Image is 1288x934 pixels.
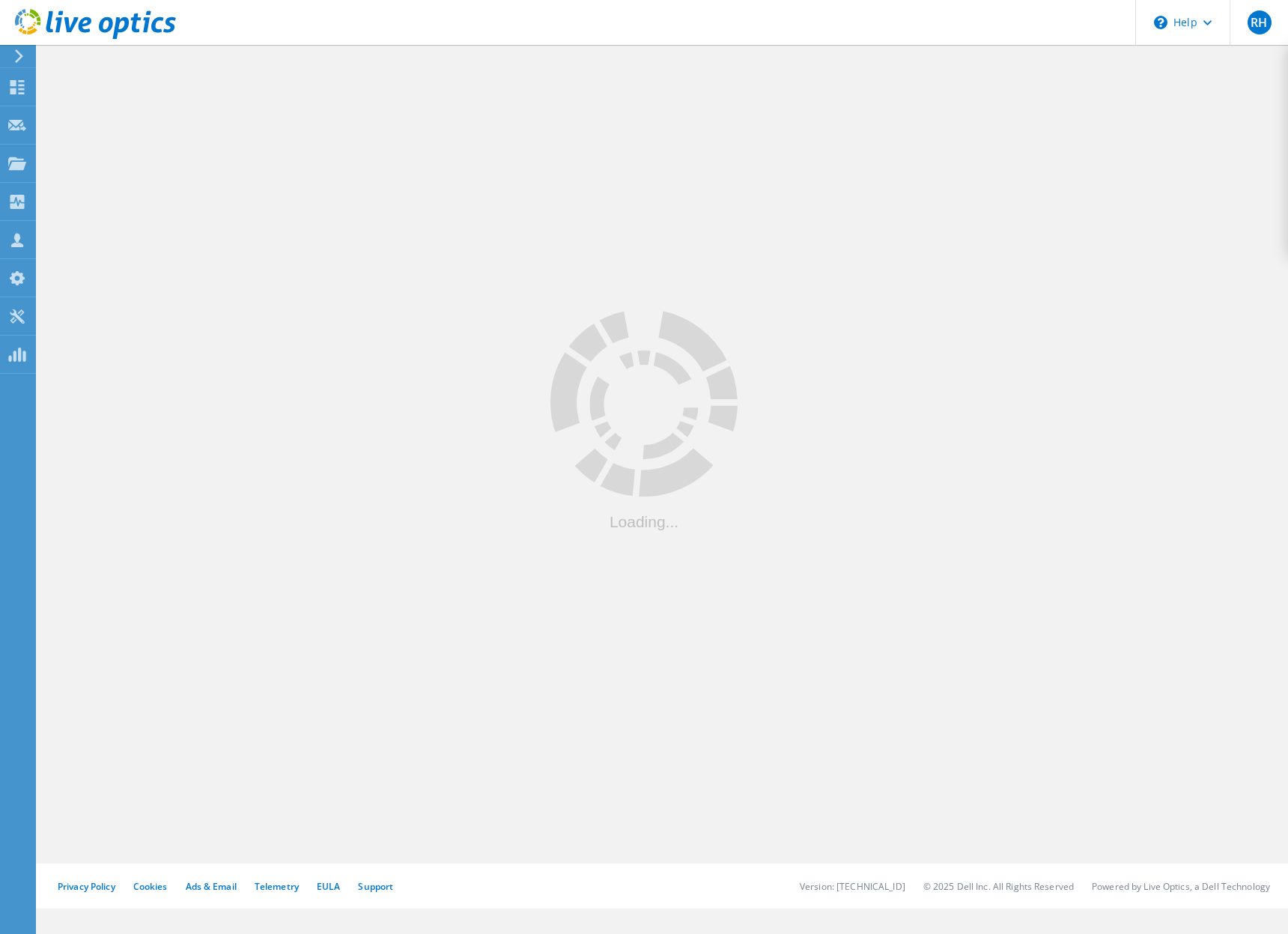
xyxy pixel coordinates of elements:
[317,880,340,893] a: EULA
[15,31,176,42] a: Live Optics Dashboard
[58,880,115,893] a: Privacy Policy
[133,880,168,893] a: Cookies
[800,880,905,893] li: Version: [TECHNICAL_ID]
[358,880,393,893] a: Support
[1092,880,1270,893] li: Powered by Live Optics, a Dell Technology
[550,514,738,530] div: Loading...
[1154,16,1167,29] svg: \n
[255,880,299,893] a: Telemetry
[186,880,237,893] a: Ads & Email
[1251,16,1267,28] span: RH
[923,880,1074,893] li: © 2025 Dell Inc. All Rights Reserved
